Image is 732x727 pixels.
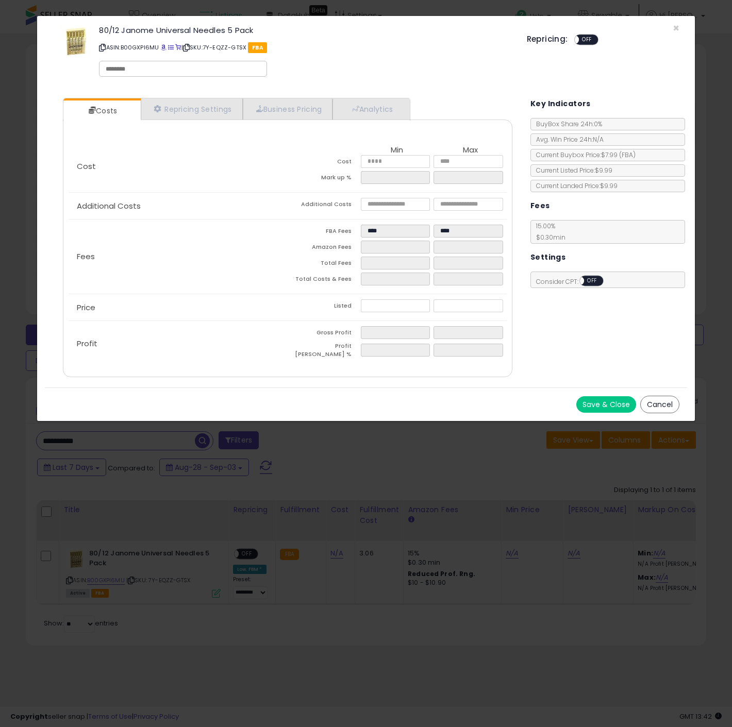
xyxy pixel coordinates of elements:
td: Cost [288,155,361,171]
span: OFF [579,36,595,44]
span: 15.00 % [531,222,565,242]
span: Avg. Win Price 24h: N/A [531,135,604,144]
a: BuyBox page [161,43,167,52]
span: Current Listed Price: $9.99 [531,166,612,175]
td: Mark up % [288,171,361,187]
p: Profit [69,340,288,348]
h3: 80/12 Janome Universal Needles 5 Pack [99,26,511,34]
p: ASIN: B00GXPI6MU | SKU: 7Y-EQZZ-GTSX [99,39,511,56]
span: BuyBox Share 24h: 0% [531,120,602,128]
button: Save & Close [576,396,636,413]
td: Total Fees [288,257,361,273]
span: ( FBA ) [619,150,636,159]
th: Max [434,146,507,155]
td: Gross Profit [288,326,361,342]
td: FBA Fees [288,225,361,241]
th: Min [361,146,434,155]
a: Costs [63,100,140,121]
span: Current Landed Price: $9.99 [531,181,618,190]
span: Consider CPT: [531,277,617,286]
a: Your listing only [175,43,181,52]
td: Listed [288,299,361,315]
p: Price [69,303,288,312]
h5: Key Indicators [530,97,591,110]
p: Additional Costs [69,202,288,210]
span: × [673,21,679,36]
span: $7.99 [601,150,636,159]
a: Analytics [332,98,409,120]
button: Cancel [640,396,679,413]
td: Profit [PERSON_NAME] % [288,342,361,361]
p: Cost [69,162,288,171]
span: OFF [584,277,601,285]
td: Amazon Fees [288,241,361,257]
a: All offer listings [168,43,174,52]
td: Additional Costs [288,198,361,214]
span: Current Buybox Price: [531,150,636,159]
a: Business Pricing [243,98,333,120]
span: FBA [248,42,267,53]
p: Fees [69,252,288,261]
h5: Fees [530,199,550,212]
h5: Settings [530,251,565,264]
a: Repricing Settings [141,98,243,120]
span: $0.30 min [531,233,565,242]
td: Total Costs & Fees [288,273,361,289]
h5: Repricing: [527,35,568,43]
img: 31GiEW3dt+L._SL60_.jpg [60,26,91,57]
